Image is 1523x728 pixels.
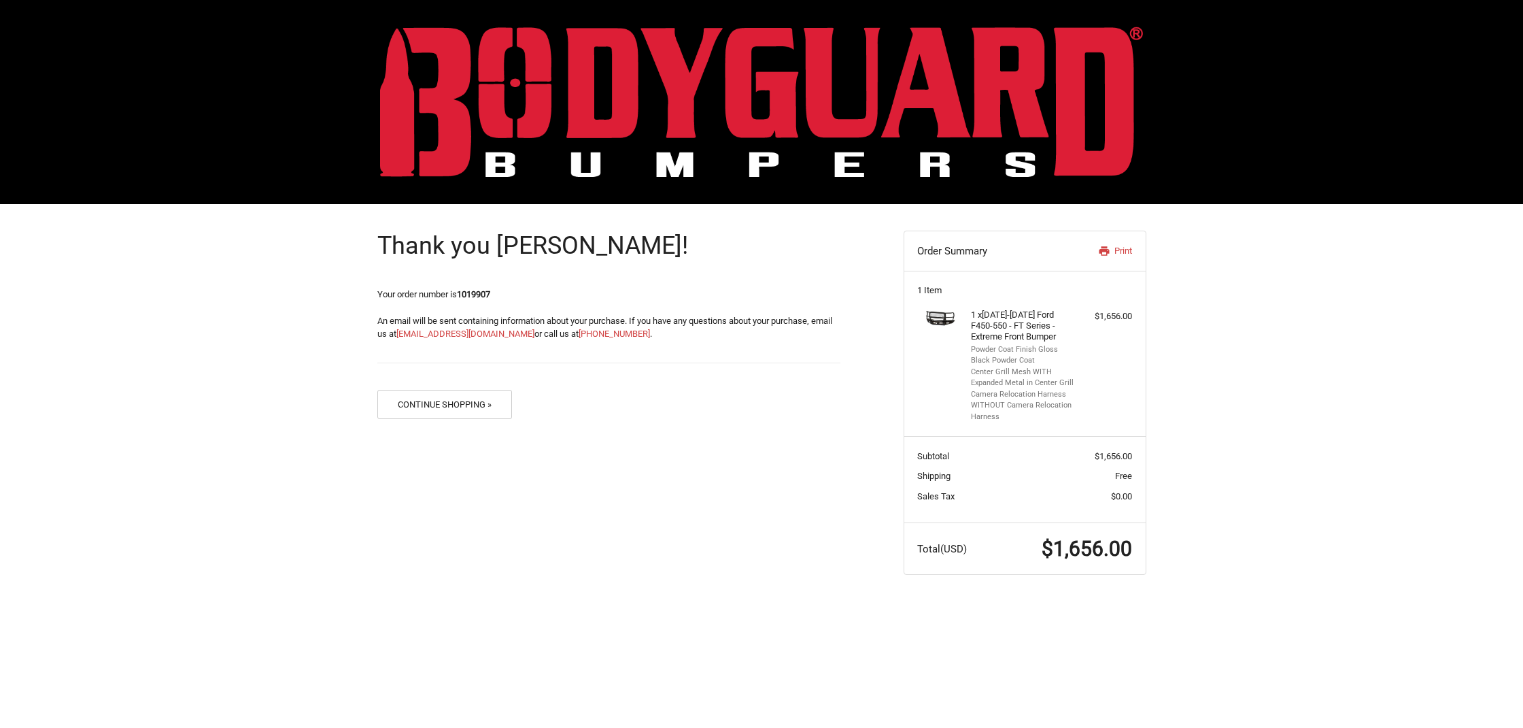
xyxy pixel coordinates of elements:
img: BODYGUARD BUMPERS [380,27,1143,177]
h4: 1 x [DATE]-[DATE] Ford F450-550 - FT Series - Extreme Front Bumper [971,310,1075,343]
a: [EMAIL_ADDRESS][DOMAIN_NAME] [396,329,534,339]
strong: 1019907 [457,289,490,299]
span: Your order number is [377,289,490,299]
h1: Thank you [PERSON_NAME]! [377,231,840,261]
span: $0.00 [1111,491,1132,501]
a: [PHONE_NUMBER] [579,329,650,339]
span: $1,656.00 [1095,451,1132,461]
span: Sales Tax [917,491,955,501]
button: Continue Shopping » [377,390,513,419]
span: An email will be sent containing information about your purchase. If you have any questions about... [377,316,832,340]
span: $1,656.00 [1042,537,1132,561]
li: Camera Relocation Harness WITHOUT Camera Relocation Harness [971,389,1075,423]
span: Free [1115,471,1132,481]
li: Powder Coat Finish Gloss Black Powder Coat [971,344,1075,367]
li: Center Grill Mesh WITH Expanded Metal in Center Grill [971,367,1075,389]
span: Shipping [917,471,951,481]
a: Print [1062,244,1132,258]
h3: Order Summary [917,244,1062,258]
iframe: Chat Widget [1455,663,1523,728]
h3: 1 Item [917,285,1132,296]
span: Subtotal [917,451,949,461]
div: $1,656.00 [1078,310,1132,323]
span: Total (USD) [917,543,967,555]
